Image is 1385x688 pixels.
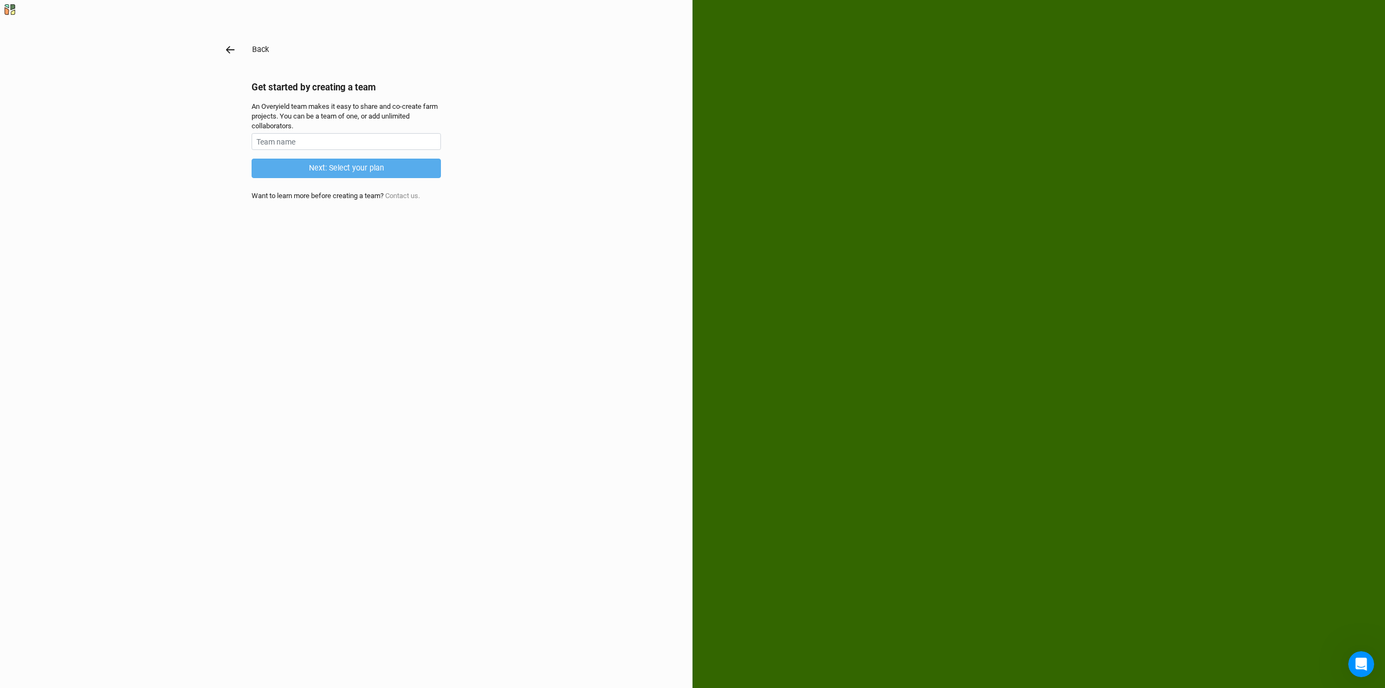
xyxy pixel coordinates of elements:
[385,192,420,200] a: Contact us.
[252,82,441,93] h2: Get started by creating a team
[252,43,269,56] button: Back
[252,133,441,150] input: Team name
[252,102,441,132] div: An Overyield team makes it easy to share and co-create farm projects. You can be a team of one, o...
[252,159,441,178] button: Next: Select your plan
[252,191,441,201] div: Want to learn more before creating a team?
[1348,651,1374,677] iframe: Intercom live chat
